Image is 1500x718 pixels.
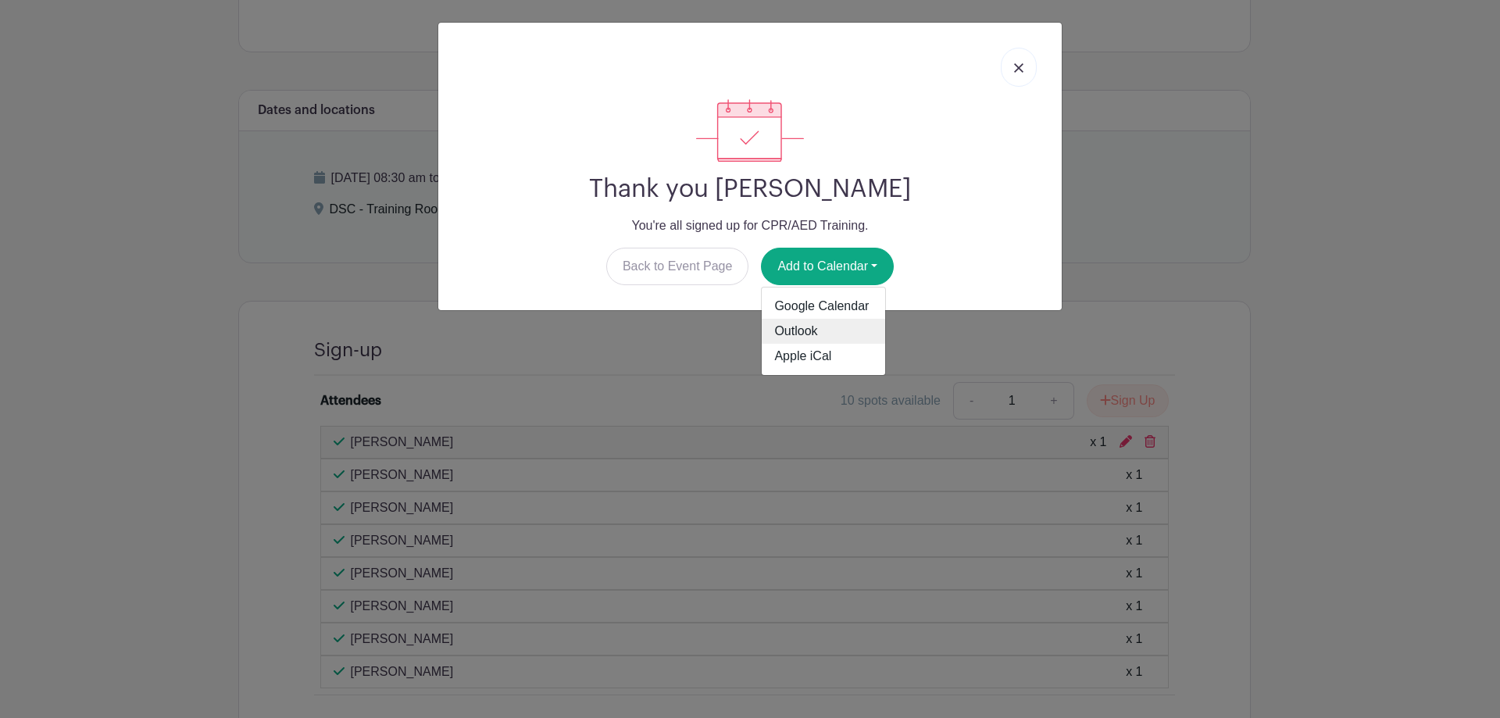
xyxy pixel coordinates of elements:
[762,344,885,369] a: Apple iCal
[696,99,804,162] img: signup_complete-c468d5dda3e2740ee63a24cb0ba0d3ce5d8a4ecd24259e683200fb1569d990c8.svg
[762,319,885,344] a: Outlook
[761,248,894,285] button: Add to Calendar
[451,174,1049,204] h2: Thank you [PERSON_NAME]
[606,248,749,285] a: Back to Event Page
[762,294,885,319] a: Google Calendar
[451,216,1049,235] p: You're all signed up for CPR/AED Training.
[1014,63,1023,73] img: close_button-5f87c8562297e5c2d7936805f587ecaba9071eb48480494691a3f1689db116b3.svg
